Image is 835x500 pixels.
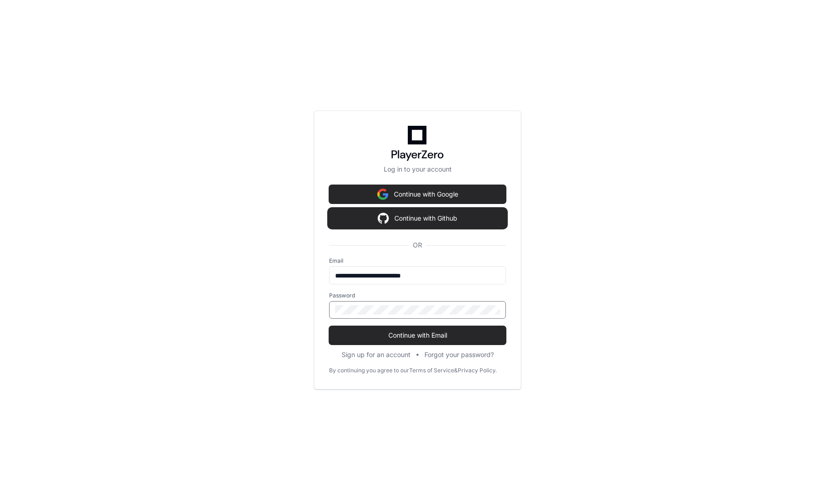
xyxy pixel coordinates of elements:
[329,331,506,340] span: Continue with Email
[329,257,506,265] label: Email
[329,165,506,174] p: Log in to your account
[329,209,506,228] button: Continue with Github
[342,350,411,359] button: Sign up for an account
[377,185,388,204] img: Sign in with google
[409,367,454,374] a: Terms of Service
[409,241,426,250] span: OR
[329,292,506,299] label: Password
[329,185,506,204] button: Continue with Google
[329,367,409,374] div: By continuing you agree to our
[378,209,389,228] img: Sign in with google
[329,326,506,345] button: Continue with Email
[454,367,458,374] div: &
[424,350,494,359] button: Forgot your password?
[458,367,497,374] a: Privacy Policy.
